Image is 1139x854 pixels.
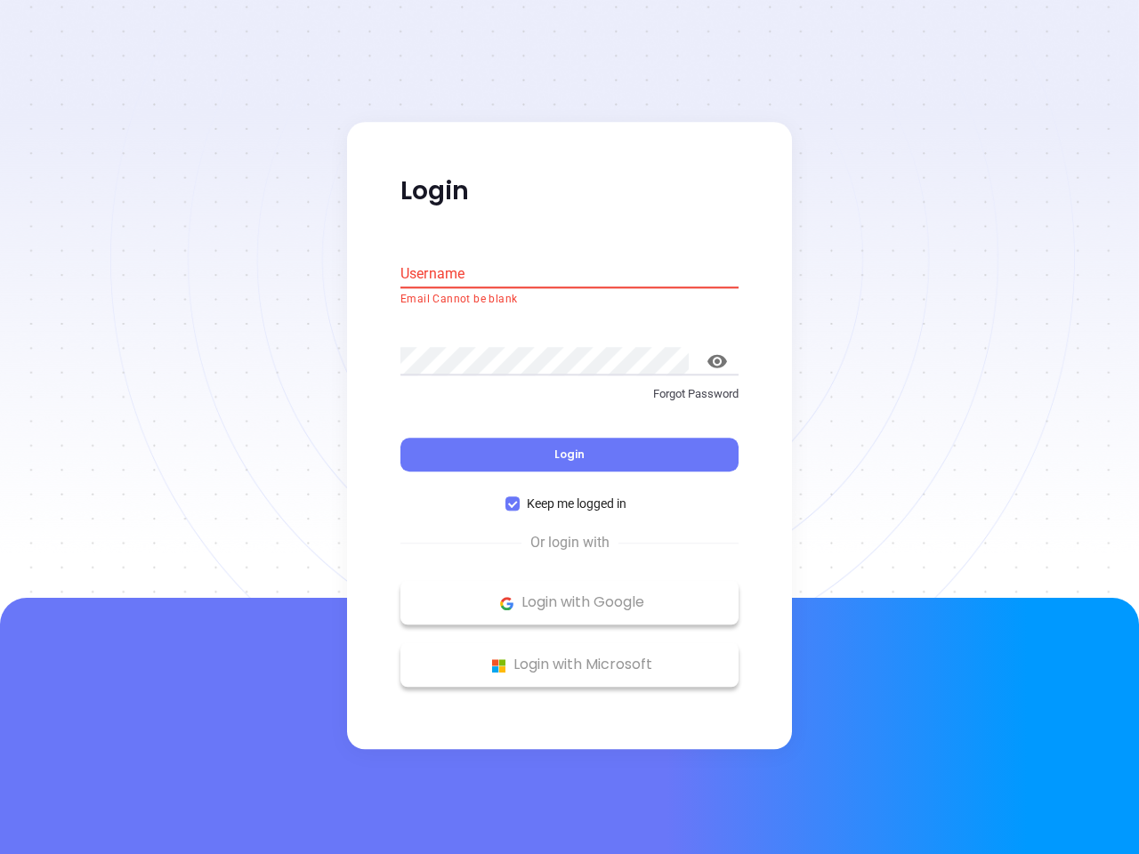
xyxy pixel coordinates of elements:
img: Microsoft Logo [488,655,510,677]
p: Login with Google [409,590,730,616]
img: Google Logo [496,592,518,615]
button: Login [400,439,739,472]
p: Email Cannot be blank [400,291,739,309]
button: Google Logo Login with Google [400,581,739,625]
p: Login [400,175,739,207]
span: Or login with [521,533,618,554]
span: Keep me logged in [520,495,634,514]
a: Forgot Password [400,385,739,417]
p: Forgot Password [400,385,739,403]
span: Login [554,447,585,463]
button: toggle password visibility [696,340,739,383]
p: Login with Microsoft [409,652,730,679]
button: Microsoft Logo Login with Microsoft [400,643,739,688]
